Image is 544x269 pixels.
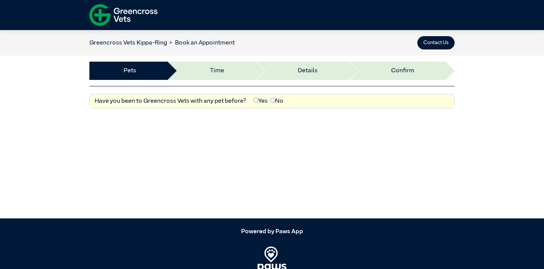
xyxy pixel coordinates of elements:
[124,66,136,75] a: Pets
[95,97,246,106] label: Have you been to Greencross Vets with any pet before?
[89,2,157,28] img: f-logo
[270,97,283,106] label: No
[89,38,235,48] nav: breadcrumb
[270,98,275,103] input: No
[89,40,167,46] a: Greencross Vets Kippa-Ring
[167,38,235,48] li: Book an Appointment
[417,36,455,49] button: Contact Us
[253,98,258,103] input: Yes
[253,97,268,106] label: Yes
[89,228,455,236] h5: Powered by Paws App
